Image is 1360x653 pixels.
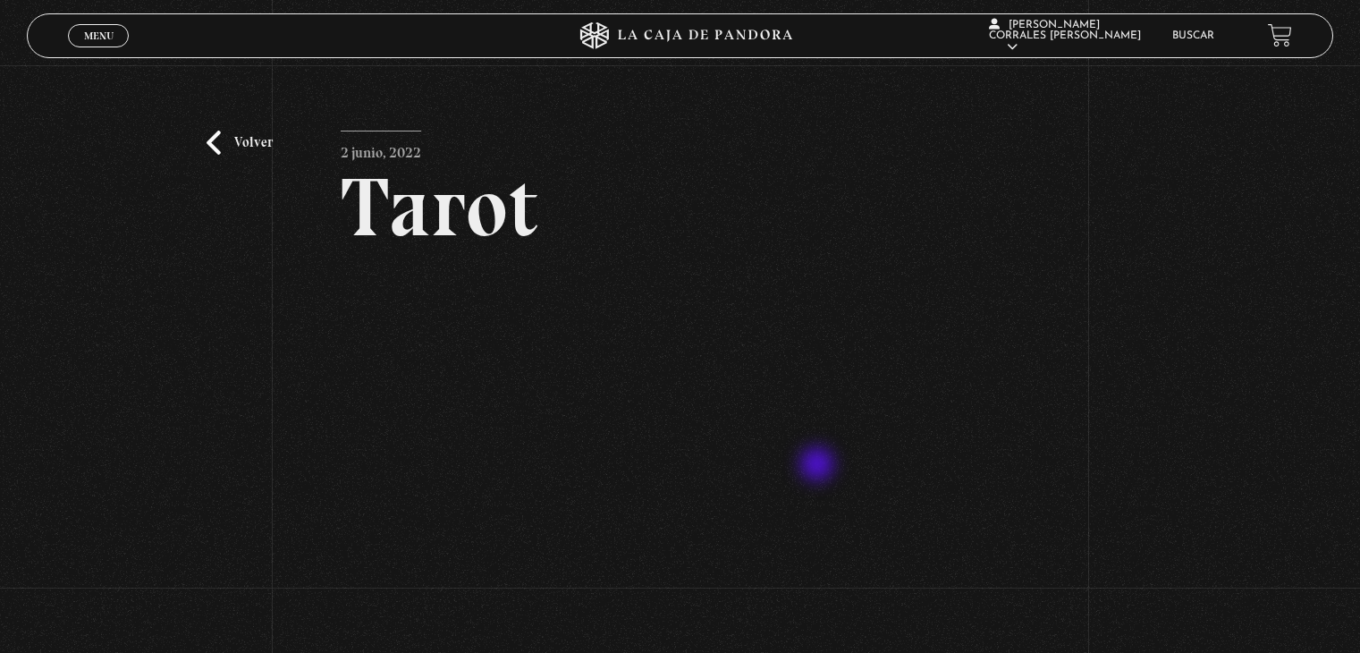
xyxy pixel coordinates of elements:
[1268,23,1292,47] a: View your shopping cart
[1172,30,1214,41] a: Buscar
[207,131,273,155] a: Volver
[341,131,421,166] p: 2 junio, 2022
[78,45,120,57] span: Cerrar
[84,30,114,41] span: Menu
[989,20,1141,53] span: [PERSON_NAME] Corrales [PERSON_NAME]
[341,166,1019,249] h2: Tarot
